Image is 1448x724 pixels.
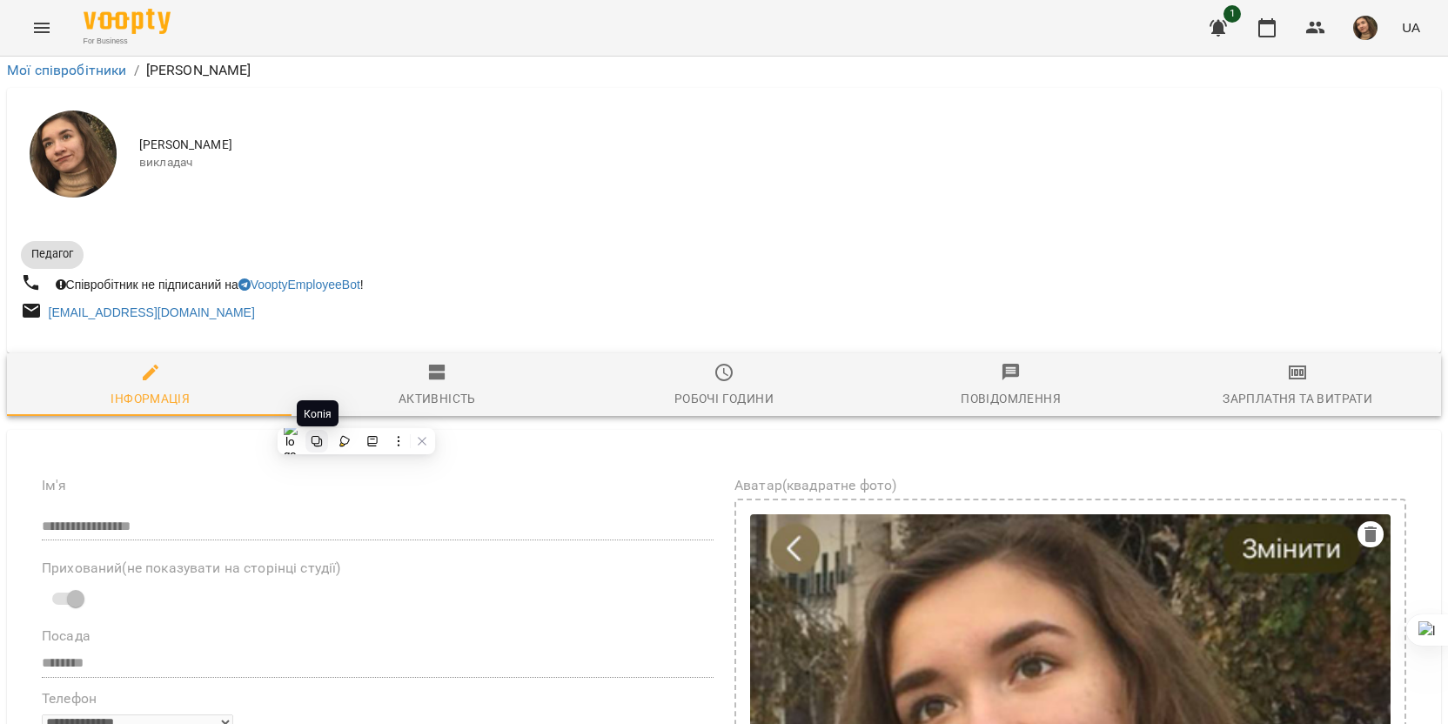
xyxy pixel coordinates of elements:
label: Аватар(квадратне фото) [734,479,1406,493]
span: [PERSON_NAME] [139,137,1427,154]
img: Анастасія Іванова [30,111,117,198]
nav: breadcrumb [7,60,1441,81]
div: Активність [399,388,476,409]
div: Повідомлення [961,388,1061,409]
label: Посада [42,629,714,643]
span: For Business [84,36,171,47]
div: Робочі години [674,388,774,409]
a: [EMAIL_ADDRESS][DOMAIN_NAME] [49,305,255,319]
a: Мої співробітники [7,62,127,78]
img: e02786069a979debee2ecc2f3beb162c.jpeg [1353,16,1378,40]
li: / [134,60,139,81]
img: Voopty Logo [84,9,171,34]
label: Телефон [42,692,714,706]
label: Прихований(не показувати на сторінці студії) [42,561,714,575]
button: Menu [21,7,63,49]
label: Ім'я [42,479,714,493]
button: UA [1395,11,1427,44]
div: Інформація [111,388,190,409]
div: Зарплатня та Витрати [1223,388,1372,409]
span: 1 [1223,5,1241,23]
span: Педагог [21,246,84,262]
span: викладач [139,154,1427,171]
a: VooptyEmployeeBot [238,278,360,292]
div: Співробітник не підписаний на ! [52,272,367,297]
p: [PERSON_NAME] [146,60,251,81]
span: UA [1402,18,1420,37]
